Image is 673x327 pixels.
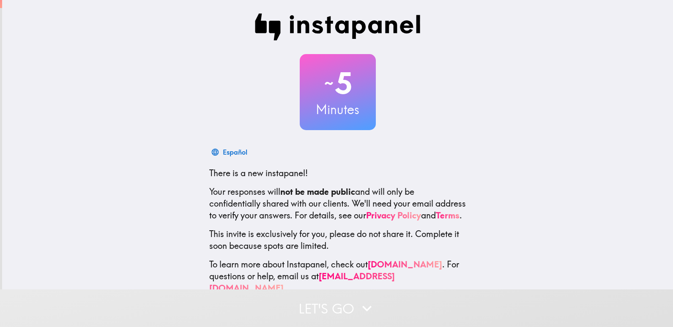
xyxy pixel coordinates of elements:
[209,259,466,294] p: To learn more about Instapanel, check out . For questions or help, email us at .
[280,186,355,197] b: not be made public
[436,210,460,221] a: Terms
[300,101,376,118] h3: Minutes
[368,259,442,270] a: [DOMAIN_NAME]
[255,14,421,41] img: Instapanel
[209,228,466,252] p: This invite is exclusively for you, please do not share it. Complete it soon because spots are li...
[323,71,335,96] span: ~
[209,144,251,161] button: Español
[209,186,466,221] p: Your responses will and will only be confidentially shared with our clients. We'll need your emai...
[223,146,247,158] div: Español
[209,168,308,178] span: There is a new instapanel!
[366,210,421,221] a: Privacy Policy
[300,66,376,101] h2: 5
